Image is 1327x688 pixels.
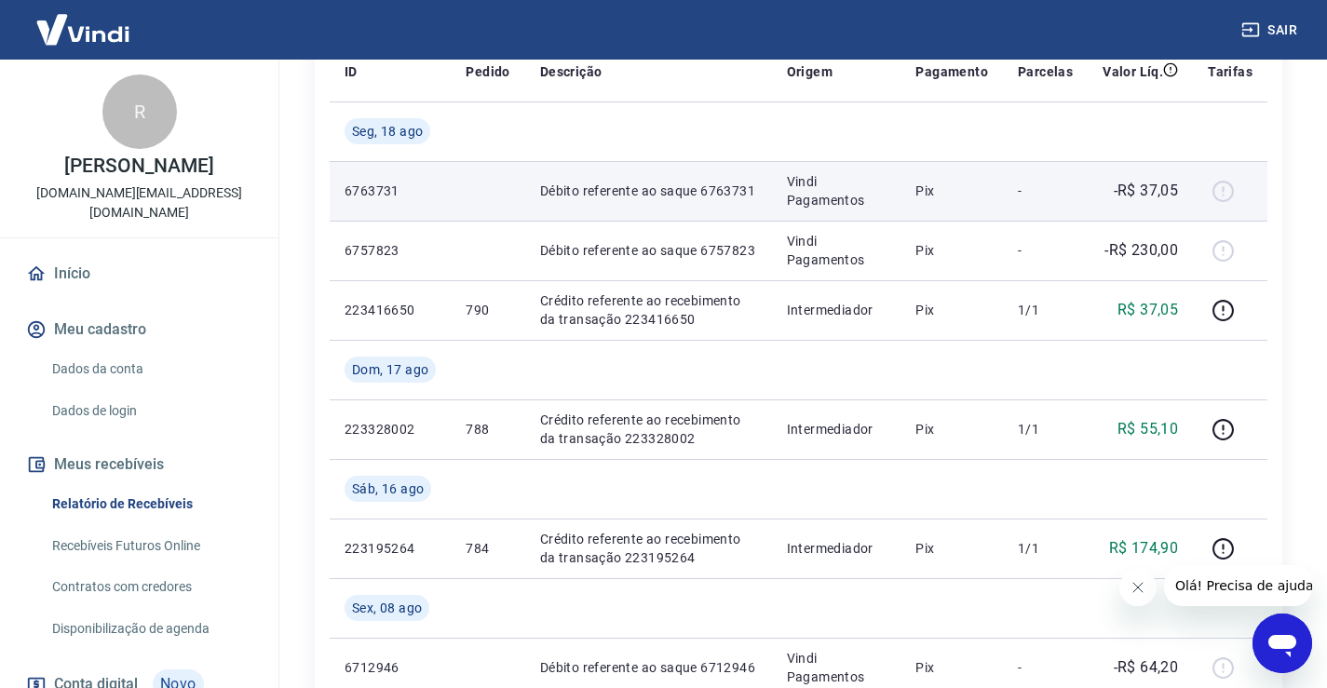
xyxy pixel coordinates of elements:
[22,444,256,485] button: Meus recebíveis
[45,350,256,388] a: Dados da conta
[45,568,256,606] a: Contratos com credores
[915,241,988,260] p: Pix
[345,62,358,81] p: ID
[345,420,436,438] p: 223328002
[787,172,887,209] p: Vindi Pagamentos
[540,291,757,329] p: Crédito referente ao recebimento da transação 223416650
[540,658,757,677] p: Débito referente ao saque 6712946
[352,360,428,379] span: Dom, 17 ago
[915,182,988,200] p: Pix
[787,539,887,558] p: Intermediador
[1117,299,1178,321] p: R$ 37,05
[1164,565,1312,606] iframe: Mensagem da empresa
[540,241,757,260] p: Débito referente ao saque 6757823
[45,392,256,430] a: Dados de login
[540,411,757,448] p: Crédito referente ao recebimento da transação 223328002
[787,62,833,81] p: Origem
[466,420,509,438] p: 788
[1238,13,1305,47] button: Sair
[45,485,256,523] a: Relatório de Recebíveis
[787,420,887,438] p: Intermediador
[352,479,424,498] span: Sáb, 16 ago
[915,539,988,558] p: Pix
[787,649,887,686] p: Vindi Pagamentos
[1018,539,1073,558] p: 1/1
[915,420,988,438] p: Pix
[787,232,887,269] p: Vindi Pagamentos
[22,309,256,350] button: Meu cadastro
[1018,62,1073,81] p: Parcelas
[1117,418,1178,440] p: R$ 55,10
[1104,239,1178,262] p: -R$ 230,00
[64,156,213,176] p: [PERSON_NAME]
[22,1,143,58] img: Vindi
[1253,614,1312,673] iframe: Botão para abrir a janela de mensagens
[540,530,757,567] p: Crédito referente ao recebimento da transação 223195264
[915,62,988,81] p: Pagamento
[11,13,156,28] span: Olá! Precisa de ajuda?
[1109,537,1179,560] p: R$ 174,90
[1119,569,1157,606] iframe: Fechar mensagem
[915,301,988,319] p: Pix
[345,658,436,677] p: 6712946
[1018,182,1073,200] p: -
[466,301,509,319] p: 790
[345,301,436,319] p: 223416650
[22,253,256,294] a: Início
[466,539,509,558] p: 784
[45,610,256,648] a: Disponibilização de agenda
[45,527,256,565] a: Recebíveis Futuros Online
[102,74,177,149] div: R
[1103,62,1163,81] p: Valor Líq.
[1018,658,1073,677] p: -
[352,599,422,617] span: Sex, 08 ago
[15,183,264,223] p: [DOMAIN_NAME][EMAIL_ADDRESS][DOMAIN_NAME]
[1208,62,1253,81] p: Tarifas
[915,658,988,677] p: Pix
[540,182,757,200] p: Débito referente ao saque 6763731
[1018,301,1073,319] p: 1/1
[345,241,436,260] p: 6757823
[540,62,603,81] p: Descrição
[787,301,887,319] p: Intermediador
[1018,420,1073,438] p: 1/1
[1114,656,1179,679] p: -R$ 64,20
[352,122,423,141] span: Seg, 18 ago
[345,182,436,200] p: 6763731
[466,62,509,81] p: Pedido
[345,539,436,558] p: 223195264
[1018,241,1073,260] p: -
[1114,180,1179,202] p: -R$ 37,05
